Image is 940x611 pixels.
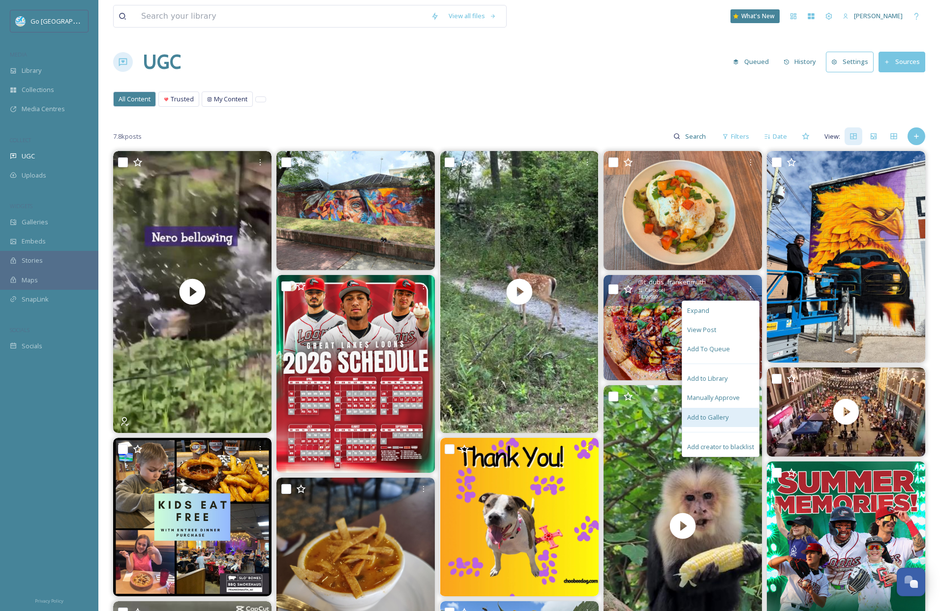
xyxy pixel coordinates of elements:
span: Add creator to blacklist [687,442,754,452]
span: UGC [22,152,35,161]
span: Filters [731,132,749,141]
span: SOCIALS [10,326,30,334]
span: Date [773,132,787,141]
span: 7.8k posts [113,132,142,141]
video: Line dancing will get started tonight at 7:30 and we can’t wait to see y’all here! [767,367,925,457]
button: History [779,52,821,71]
a: Privacy Policy [35,594,63,606]
span: View Post [687,325,716,335]
img: Bring the kiddos in for their favorite meal! It's a win/win... Kids get a good meal and parents g... [113,438,272,596]
img: thumbnail [767,367,925,457]
span: Privacy Policy [35,598,63,604]
span: Expand [687,306,709,315]
button: Settings [826,52,874,72]
input: Search your library [136,5,426,27]
input: Search [680,126,712,146]
span: Galleries [22,217,48,227]
a: History [779,52,826,71]
button: Queued [728,52,774,71]
span: Uploads [22,171,46,180]
a: UGC [143,47,181,77]
a: Settings [826,52,879,72]
img: GoGreatLogo_MISkies_RegionalTrails%20%281%29.png [16,16,26,26]
span: Go [GEOGRAPHIC_DATA] [30,16,103,26]
span: Add To Queue [687,344,730,354]
img: 🎨 And just like that, the latest mural on the Friendship Wall is complete! 💫 A huge thank you to ... [276,151,435,270]
a: What's New [730,9,780,23]
span: Embeds [22,237,46,246]
span: Add to Gallery [687,413,728,422]
span: All Content [119,94,151,104]
video: Look and listen to this cute little fawn!! [440,151,599,432]
button: Open Chat [897,568,925,596]
img: thumbnail [440,151,599,432]
span: [PERSON_NAME] [854,11,903,20]
img: At T.Dub’s, our Margherita Pizza is finished with a signature drizzle—not a swirl—but trust us, i... [604,275,762,381]
a: Queued [728,52,779,71]
span: Library [22,66,41,75]
img: thumbnail [113,151,272,432]
span: Carousel [645,287,665,294]
img: Honey B’s Eatery (Frankenmuth) - A cute and cozy brunch restaurant in Frankenmuth which is unfort... [604,151,762,270]
img: ✨ Last Day! ✨ We are so proud to share that all 4 mural locations for this year’s City of Mural C... [767,151,925,362]
span: Maps [22,275,38,285]
span: Manually Approve [687,393,740,402]
img: Thank you to everyone who came out to the Frankenmuth River Place Shops for the Farm Fest this pa... [440,438,599,596]
span: SnapLink [22,295,49,304]
span: 1439 x 959 [638,294,658,301]
span: Media Centres [22,104,65,114]
span: My Content [214,94,247,104]
span: View: [824,132,840,141]
img: The wait’s over, the 2026 schedule is HERE! 🙌 Save the Fireworks Loontacular nights (presented by... [276,275,435,473]
span: @ t_dubs_frankenmuth [638,277,706,287]
span: COLLECT [10,136,31,144]
button: Sources [879,52,925,72]
span: Stories [22,256,43,265]
span: MEDIA [10,51,27,58]
a: [PERSON_NAME] [838,6,908,26]
span: WIDGETS [10,202,32,210]
a: View all files [444,6,501,26]
span: Socials [22,341,42,351]
span: Collections [22,85,54,94]
span: Add to Library [687,374,728,383]
video: 🐊 Ever wanted to hear what an Alligator can sound like? Check out this video to listen our Americ... [113,151,272,432]
span: Trusted [171,94,194,104]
